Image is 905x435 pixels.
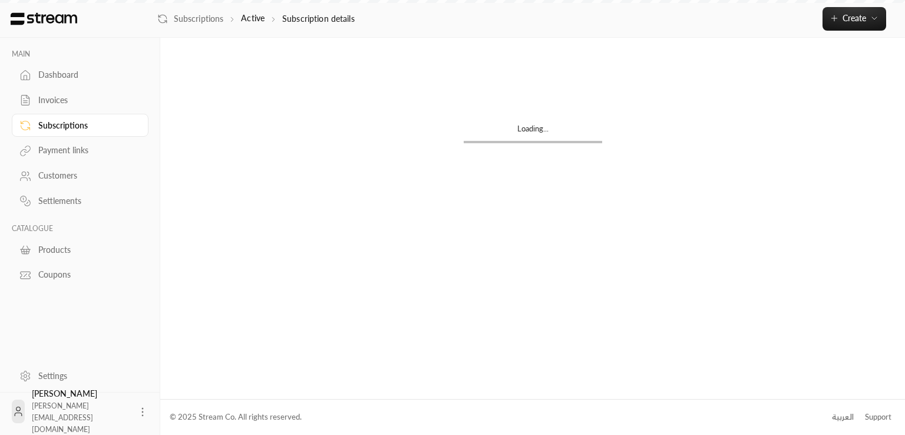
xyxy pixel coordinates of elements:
a: Settings [12,364,148,387]
p: CATALOGUE [12,224,148,233]
div: Customers [38,170,134,182]
div: Settlements [38,195,134,207]
div: Coupons [38,269,134,281]
p: Subscription details [282,13,355,25]
span: Create [843,13,866,23]
a: Invoices [12,89,148,112]
div: Dashboard [38,69,134,81]
div: © 2025 Stream Co. All rights reserved. [170,411,302,423]
div: [PERSON_NAME] [32,388,130,435]
a: Subscriptions [12,114,148,137]
a: Active [241,13,265,23]
a: Coupons [12,263,148,286]
p: MAIN [12,50,148,59]
div: Products [38,244,134,256]
div: Settings [38,370,134,382]
div: Loading... [464,123,602,140]
a: Customers [12,164,148,187]
button: Create [823,7,886,31]
a: Settlements [12,190,148,213]
img: Logo [9,12,78,25]
div: Payment links [38,144,134,156]
a: Dashboard [12,64,148,87]
a: Products [12,238,148,261]
nav: breadcrumb [157,12,355,25]
a: Payment links [12,139,148,162]
span: [PERSON_NAME][EMAIL_ADDRESS][DOMAIN_NAME] [32,401,93,434]
div: العربية [832,411,854,423]
div: Invoices [38,94,134,106]
a: Support [861,407,896,428]
div: Subscriptions [38,120,134,131]
a: Subscriptions [157,13,223,25]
